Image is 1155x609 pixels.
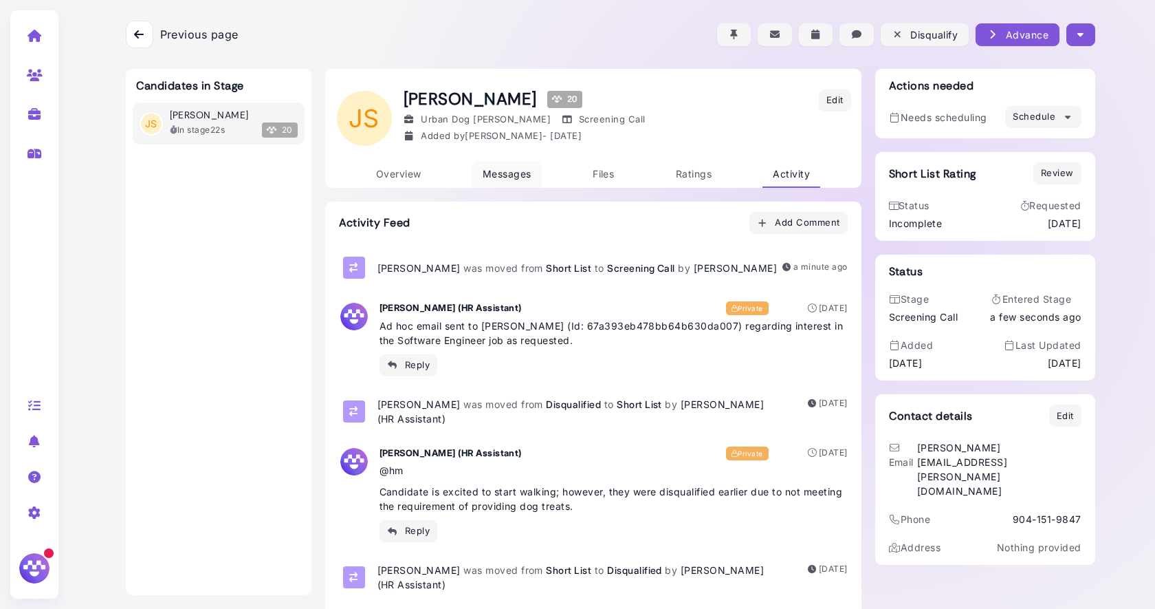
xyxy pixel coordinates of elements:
span: to [595,564,604,576]
span: JS [337,91,392,146]
span: Ratings [676,168,712,180]
time: Jun 07, 2025 [819,303,848,313]
h3: Short List Rating [889,167,976,180]
strong: [PERSON_NAME] (HR Assistant) [379,447,522,458]
div: @hm [379,463,848,513]
div: Edit [1057,409,1074,423]
div: Review [1041,167,1074,180]
div: 904-151-9847 [1013,512,1081,526]
div: Needs scheduling [889,110,987,125]
span: was moved from [463,262,543,274]
div: Requested [1021,198,1081,213]
a: Previous page [126,21,239,48]
img: Megan Score [552,94,562,104]
h3: Status [889,265,923,278]
h1: [PERSON_NAME] [404,89,646,109]
div: Status [889,198,943,213]
div: In stage [170,124,225,136]
h3: Actions needed [889,79,974,92]
div: 20 [547,91,582,107]
strong: Short List [617,398,662,410]
a: Activity [762,161,820,188]
span: Messages [483,168,531,180]
div: Reply [387,358,430,372]
strong: [PERSON_NAME] (HR Assistant) [379,302,522,313]
a: Messages [472,161,542,188]
div: Disqualify [892,28,958,42]
div: Incomplete [889,216,943,231]
span: by [665,398,677,410]
time: May 05, 2025 [1048,216,1081,231]
div: Screening Call [889,310,958,324]
a: Overview [366,161,432,188]
span: was moved from [463,398,543,410]
h3: Contact details [889,409,973,423]
p: Ad hoc email sent to [PERSON_NAME] (Id: 67a393eb478bb64b630da007) regarding interest in the Softw... [379,319,848,348]
span: Private [726,301,769,315]
span: Private [726,447,769,460]
div: Advance [987,28,1048,42]
span: [PERSON_NAME] (HR Assistant) [377,398,764,425]
div: Schedule [1013,110,1073,125]
div: Phone [889,512,931,526]
div: Added by [PERSON_NAME] - [404,129,582,143]
h3: [PERSON_NAME] [170,109,249,121]
div: Edit [826,94,844,107]
button: Add Comment [749,212,848,234]
button: Reply [379,520,438,542]
strong: Short List [546,262,591,274]
div: Added [889,338,934,352]
time: Feb 05, 2025 [550,130,582,141]
span: Overview [376,168,421,180]
span: [PERSON_NAME] [377,398,461,410]
img: Megan Score [267,125,276,135]
span: Previous page [160,26,239,43]
button: Advance [976,23,1059,46]
span: Activity [773,168,810,180]
img: Megan [17,551,52,586]
span: [PERSON_NAME] [377,262,461,274]
time: Aug 28, 2025 [793,261,848,272]
time: Aug 28, 2025 [990,310,1081,324]
h3: Activity Feed [339,216,410,229]
div: [PERSON_NAME][EMAIL_ADDRESS][PERSON_NAME][DOMAIN_NAME] [917,440,1081,498]
time: May 19, 2025 [819,398,848,408]
button: Reply [379,354,438,376]
span: JS [141,114,162,134]
div: Add Comment [757,216,840,231]
div: Entered Stage [990,292,1081,306]
button: Review [1033,162,1081,184]
div: Urban Dog [PERSON_NAME] [404,113,551,127]
time: 2025-08-28T17:25:07.857Z [210,125,225,135]
span: was moved from [463,564,543,576]
div: Reply [387,524,430,539]
button: Disqualify [881,23,969,46]
span: Files [593,168,614,180]
span: [PERSON_NAME] [377,564,461,576]
span: to [604,398,614,410]
strong: Disqualified [607,564,662,576]
a: Ratings [665,161,722,188]
time: May 19, 2025 [819,447,848,458]
strong: Short List [546,564,591,576]
div: Address [889,540,941,555]
div: Screening Call [561,113,645,127]
span: to [595,262,604,274]
time: [DATE] [889,356,923,370]
time: [DATE] [1048,356,1081,370]
a: Files [582,161,624,188]
strong: Disqualified [546,398,601,410]
div: Email [889,440,914,498]
span: 20 [262,122,298,138]
p: Candidate is excited to start walking; however, they were disqualified earlier due to not meeting... [379,484,848,513]
span: [PERSON_NAME] [694,262,777,274]
button: Edit [1049,405,1081,427]
strong: Screening Call [607,262,675,274]
time: May 19, 2025 [819,564,848,574]
p: Nothing provided [997,540,1081,555]
div: Stage [889,292,958,306]
button: Schedule [1005,106,1081,128]
h3: Candidates in Stage [136,79,244,92]
button: Edit [819,89,851,111]
span: by [678,262,690,274]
